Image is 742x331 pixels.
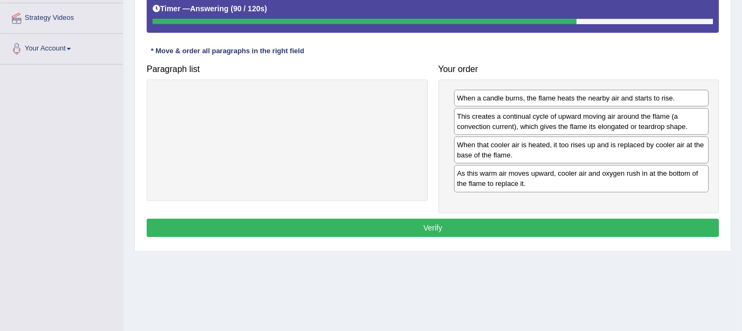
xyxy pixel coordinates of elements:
[230,4,233,13] b: (
[1,34,123,61] a: Your Account
[438,64,719,74] h4: Your order
[147,64,428,74] h4: Paragraph list
[454,90,709,106] div: When a candle burns, the flame heats the nearby air and starts to rise.
[1,3,123,30] a: Strategy Videos
[147,46,308,56] div: * Move & order all paragraphs in the right field
[454,165,709,192] div: As this warm air moves upward, cooler air and oxygen rush in at the bottom of the flame to replac...
[190,4,229,13] b: Answering
[264,4,267,13] b: )
[454,136,709,163] div: When that cooler air is heated, it too rises up and is replaced by cooler air at the base of the ...
[147,219,719,237] button: Verify
[454,108,709,135] div: This creates a continual cycle of upward moving air around the flame (a convection current), whic...
[153,5,267,13] h5: Timer —
[233,4,264,13] b: 90 / 120s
